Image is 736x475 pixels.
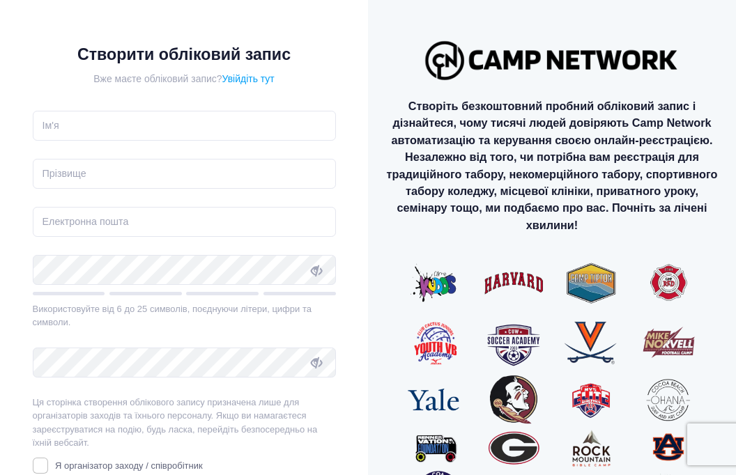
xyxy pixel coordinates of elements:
font: Створіть безкоштовний пробний обліковий запис і дізнайтеся, чому тисячі людей довіряють Camp Netw... [387,100,718,231]
input: Ім'я [33,111,336,141]
a: Увійдіть тут [222,73,275,84]
img: Логотип [419,34,685,86]
font: Використовуйте від 6 до 25 символів, поєднуючи літери, цифри та символи. [33,304,312,328]
input: Прізвище [33,159,336,189]
input: Електронна пошта [33,207,336,237]
font: Створити обліковий запис [77,45,291,63]
input: Я організатор заходу / співробітник [33,458,49,474]
font: Я організатор заходу / співробітник [55,460,203,471]
font: Ця сторінка створення облікового запису призначена лише для організаторів заходів та їхнього перс... [33,397,318,449]
font: Вже маєте обліковий запис? [93,73,222,84]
